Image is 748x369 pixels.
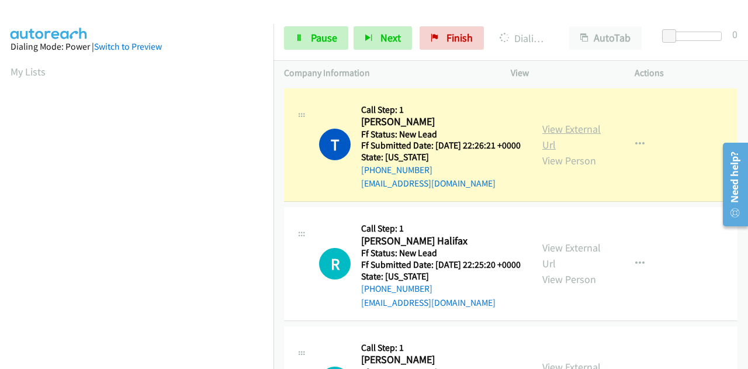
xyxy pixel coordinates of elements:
[380,31,401,44] span: Next
[361,342,521,354] h5: Call Step: 1
[361,129,521,140] h5: Ff Status: New Lead
[542,122,601,151] a: View External Url
[11,65,46,78] a: My Lists
[569,26,642,50] button: AutoTab
[319,248,351,280] div: The call is yet to be attempted
[361,234,517,248] h2: [PERSON_NAME] Halifax
[319,129,351,160] h1: T
[361,247,521,259] h5: Ff Status: New Lead
[361,164,432,175] a: [PHONE_NUMBER]
[311,31,337,44] span: Pause
[361,151,521,163] h5: State: [US_STATE]
[361,140,521,151] h5: Ff Submitted Date: [DATE] 22:26:21 +0000
[361,115,517,129] h2: [PERSON_NAME]
[635,66,737,80] p: Actions
[668,32,722,41] div: Delay between calls (in seconds)
[284,66,490,80] p: Company Information
[542,241,601,270] a: View External Url
[361,297,496,308] a: [EMAIL_ADDRESS][DOMAIN_NAME]
[420,26,484,50] a: Finish
[542,154,596,167] a: View Person
[94,41,162,52] a: Switch to Preview
[361,104,521,116] h5: Call Step: 1
[446,31,473,44] span: Finish
[284,26,348,50] a: Pause
[361,223,521,234] h5: Call Step: 1
[542,273,596,286] a: View Person
[361,271,521,282] h5: State: [US_STATE]
[361,259,521,271] h5: Ff Submitted Date: [DATE] 22:25:20 +0000
[354,26,412,50] button: Next
[361,353,517,367] h2: [PERSON_NAME]
[500,30,548,46] p: Dialing [PERSON_NAME]
[361,283,432,294] a: [PHONE_NUMBER]
[361,178,496,189] a: [EMAIL_ADDRESS][DOMAIN_NAME]
[715,138,748,231] iframe: Resource Center
[732,26,737,42] div: 0
[511,66,614,80] p: View
[11,40,263,54] div: Dialing Mode: Power |
[319,248,351,280] h1: R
